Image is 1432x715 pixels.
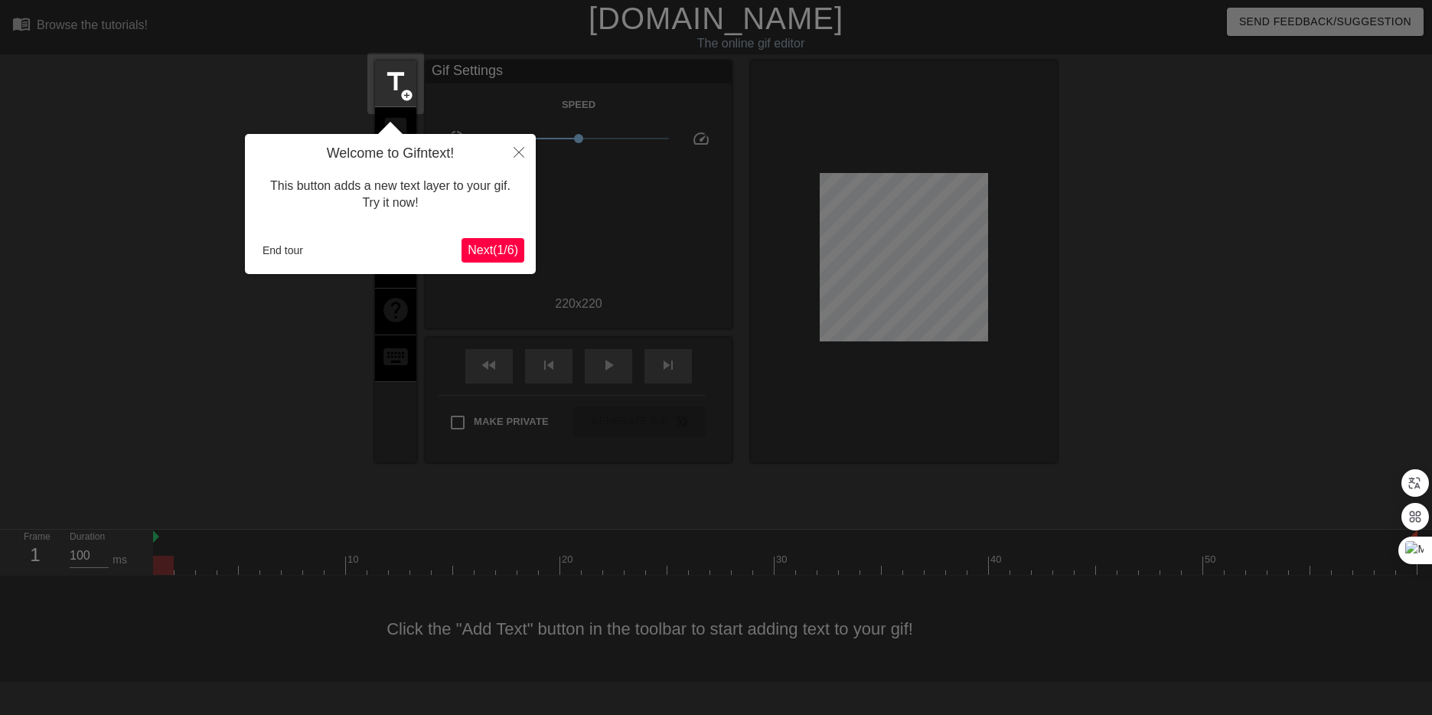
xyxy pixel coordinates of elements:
button: Next [462,238,524,263]
span: Next ( 1 / 6 ) [468,243,518,256]
div: This button adds a new text layer to your gif. Try it now! [256,162,524,227]
h4: Welcome to Gifntext! [256,145,524,162]
button: Close [502,134,536,169]
button: End tour [256,239,309,262]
